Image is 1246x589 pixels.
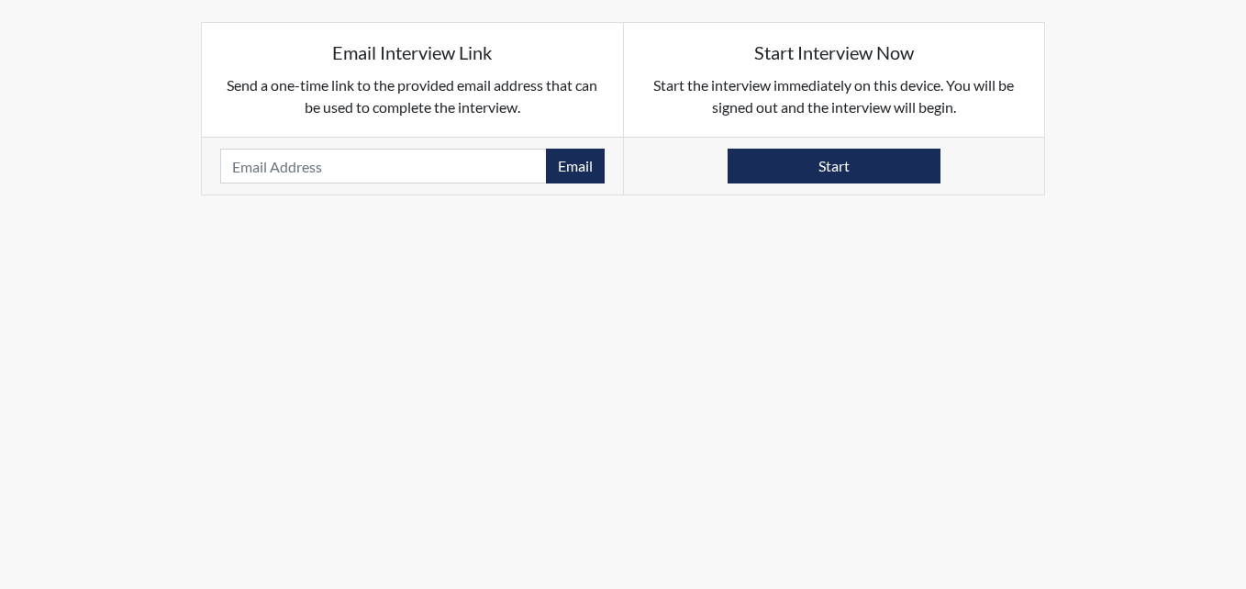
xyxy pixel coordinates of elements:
[220,41,605,63] h5: Email Interview Link
[220,149,547,183] input: Email Address
[728,149,940,183] button: Start
[642,41,1027,63] h5: Start Interview Now
[642,74,1027,118] p: Start the interview immediately on this device. You will be signed out and the interview will begin.
[220,74,605,118] p: Send a one-time link to the provided email address that can be used to complete the interview.
[546,149,605,183] button: Email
